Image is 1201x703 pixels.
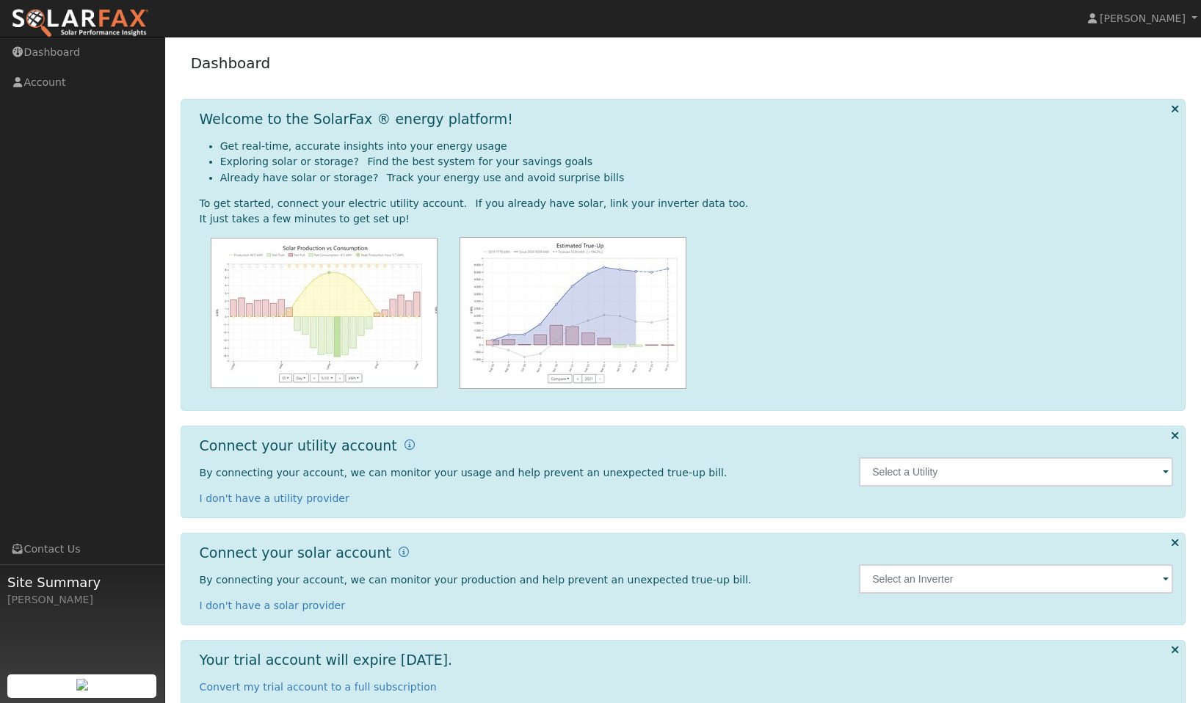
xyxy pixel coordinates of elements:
li: Get real-time, accurate insights into your energy usage [220,139,1174,154]
h1: Connect your utility account [200,437,397,454]
a: I don't have a utility provider [200,492,349,504]
h1: Connect your solar account [200,544,391,561]
img: SolarFax [11,8,149,39]
li: Already have solar or storage? Track your energy use and avoid surprise bills [220,170,1174,186]
a: Dashboard [191,54,271,72]
div: To get started, connect your electric utility account. If you already have solar, link your inver... [200,196,1174,211]
span: Site Summary [7,572,157,592]
span: [PERSON_NAME] [1100,12,1186,24]
img: retrieve [76,679,88,691]
span: By connecting your account, we can monitor your usage and help prevent an unexpected true-up bill. [200,467,728,478]
h1: Your trial account will expire [DATE]. [200,652,453,669]
a: I don't have a solar provider [200,600,346,611]
li: Exploring solar or storage? Find the best system for your savings goals [220,154,1174,170]
div: It just takes a few minutes to get set up! [200,211,1174,227]
a: Convert my trial account to a full subscription [200,681,437,693]
h1: Welcome to the SolarFax ® energy platform! [200,111,513,128]
input: Select a Utility [859,457,1173,487]
div: [PERSON_NAME] [7,592,157,608]
input: Select an Inverter [859,564,1173,594]
span: By connecting your account, we can monitor your production and help prevent an unexpected true-up... [200,574,752,586]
